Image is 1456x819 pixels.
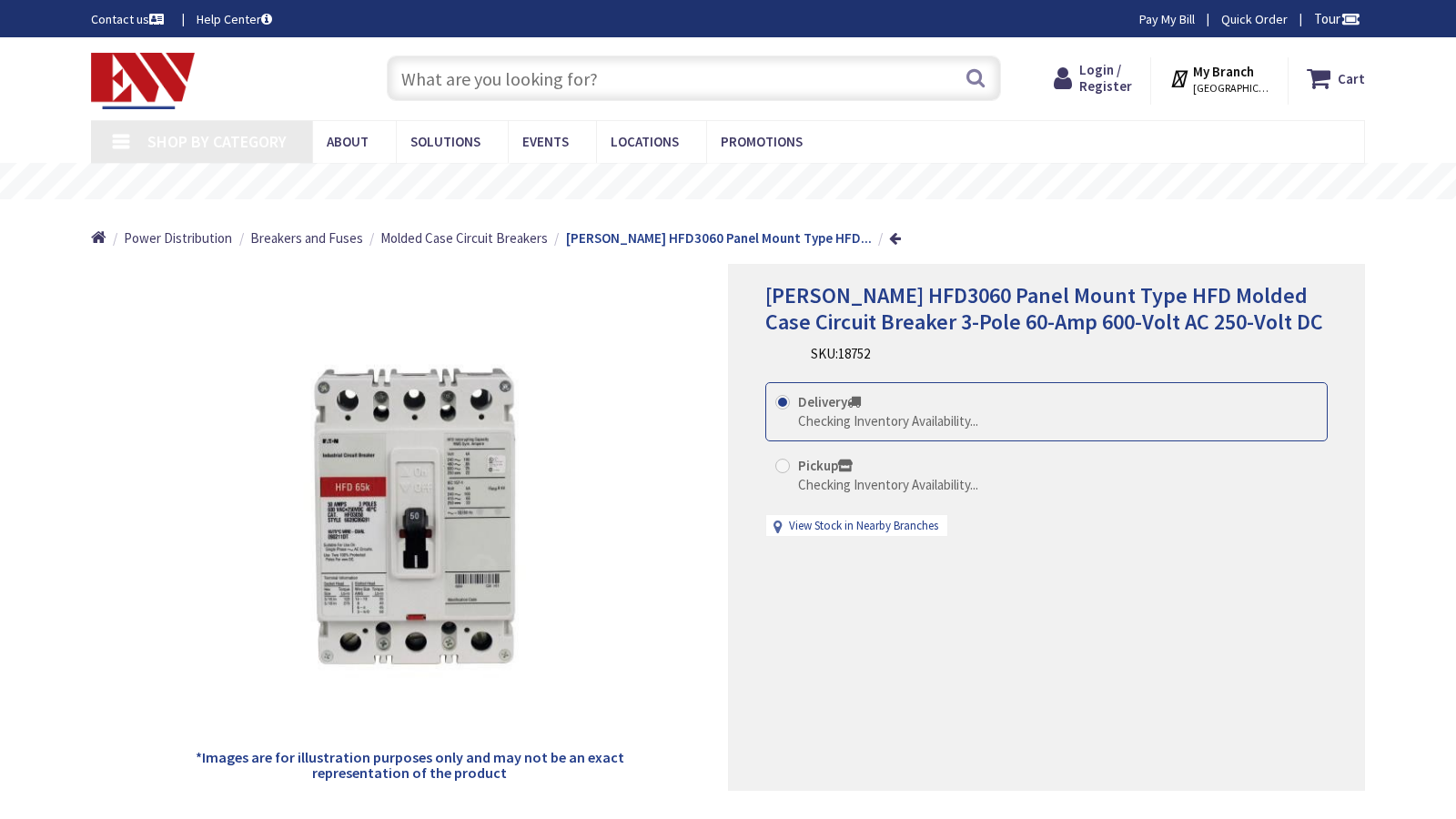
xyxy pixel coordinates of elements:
a: Help Center [197,10,272,28]
a: Cart [1307,62,1365,95]
div: Checking Inventory Availability... [798,475,978,494]
rs-layer: Free Same Day Pickup at 19 Locations [578,172,911,192]
span: Power Distribution [124,229,232,247]
a: Contact us [91,10,167,28]
span: Molded Case Circuit Breakers [380,229,548,247]
a: Quick Order [1221,10,1288,28]
input: What are you looking for? [387,56,1001,101]
span: About [327,133,369,150]
h5: *Images are for illustration purposes only and may not be an exact representation of the product [193,750,626,782]
span: 18752 [838,345,870,362]
span: Promotions [721,133,803,150]
a: Breakers and Fuses [250,228,363,248]
a: Power Distribution [124,228,232,248]
span: [GEOGRAPHIC_DATA], [GEOGRAPHIC_DATA] [1193,81,1270,96]
img: Electrical Wholesalers, Inc. [91,53,195,109]
span: Locations [611,133,679,150]
a: Login / Register [1054,62,1132,95]
a: Molded Case Circuit Breakers [380,228,548,248]
a: View Stock in Nearby Branches [789,518,938,535]
span: Solutions [410,133,480,150]
span: Events [522,133,569,150]
span: Shop By Category [147,131,287,152]
strong: Pickup [798,457,853,474]
span: [PERSON_NAME] HFD3060 Panel Mount Type HFD Molded Case Circuit Breaker 3-Pole 60-Amp 600-Volt AC ... [765,281,1323,336]
div: My Branch [GEOGRAPHIC_DATA], [GEOGRAPHIC_DATA] [1169,62,1270,95]
img: Eaton HFD3060 Panel Mount Type HFD Molded Case Circuit Breaker 3-Pole 60-Amp 600-Volt AC 250-Volt DC [193,302,626,735]
strong: My Branch [1193,63,1254,80]
span: Tour [1314,10,1360,27]
span: Login / Register [1079,61,1132,95]
span: Breakers and Fuses [250,229,363,247]
strong: [PERSON_NAME] HFD3060 Panel Mount Type HFD... [566,229,872,247]
strong: Delivery [798,393,861,410]
div: SKU: [811,344,870,363]
strong: Cart [1338,62,1365,95]
div: Checking Inventory Availability... [798,411,978,430]
a: Pay My Bill [1139,10,1195,28]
